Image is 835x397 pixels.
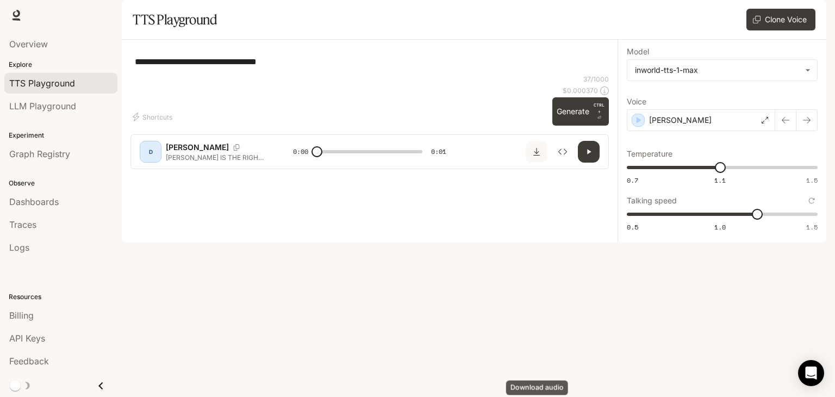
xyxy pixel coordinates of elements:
span: 0.7 [627,176,638,185]
h1: TTS Playground [133,9,217,30]
button: Reset to default [806,195,818,207]
span: 0:00 [293,146,308,157]
span: 0:01 [431,146,446,157]
p: [PERSON_NAME] [649,115,712,126]
p: Voice [627,98,646,106]
div: inworld-tts-1-max [627,60,817,80]
button: GenerateCTRL +⏎ [552,97,609,126]
div: D [142,143,159,160]
p: [PERSON_NAME] IS THE RIGHT ANSWER [166,153,267,162]
div: Open Intercom Messenger [798,360,824,386]
p: ⏎ [594,102,605,121]
span: 1.5 [806,222,818,232]
button: Inspect [552,141,574,163]
span: 0.5 [627,222,638,232]
button: Shortcuts [130,108,177,126]
span: 1.1 [714,176,726,185]
p: 37 / 1000 [583,75,609,84]
p: Temperature [627,150,672,158]
button: Copy Voice ID [229,144,244,151]
p: $ 0.000370 [563,86,598,95]
div: inworld-tts-1-max [635,65,800,76]
button: Download audio [526,141,547,163]
span: 1.0 [714,222,726,232]
p: Model [627,48,649,55]
p: CTRL + [594,102,605,115]
button: Clone Voice [746,9,815,30]
p: Talking speed [627,197,677,204]
span: 1.5 [806,176,818,185]
p: [PERSON_NAME] [166,142,229,153]
div: Download audio [506,381,568,395]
